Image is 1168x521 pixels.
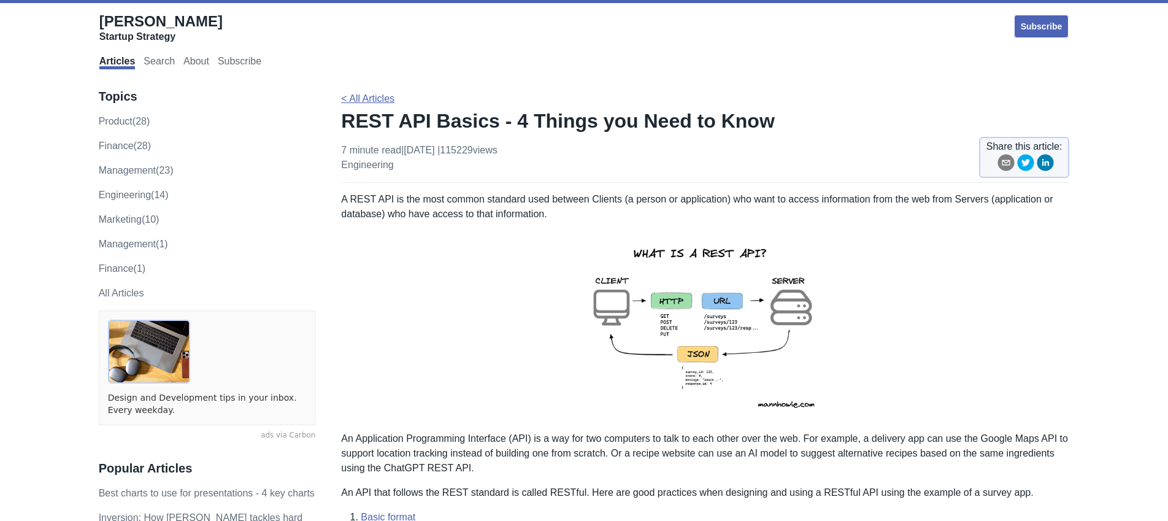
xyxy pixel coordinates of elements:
[183,56,209,69] a: About
[99,13,223,29] span: [PERSON_NAME]
[341,93,394,104] a: < All Articles
[1017,154,1034,176] button: twitter
[99,89,316,104] h3: Topics
[571,231,840,422] img: rest-api
[341,160,393,170] a: engineering
[1037,154,1054,176] button: linkedin
[99,31,223,43] div: Startup Strategy
[99,488,315,498] a: Best charts to use for presentations - 4 key charts
[218,56,261,69] a: Subscribe
[99,430,316,441] a: ads via Carbon
[99,190,169,200] a: engineering(14)
[341,109,1069,133] h1: REST API Basics - 4 Things you Need to Know
[437,145,498,155] span: | 115229 views
[108,392,307,416] a: Design and Development tips in your inbox. Every weekday.
[108,320,190,384] img: ads via Carbon
[1013,14,1070,39] a: Subscribe
[99,165,174,176] a: management(23)
[99,263,145,274] a: Finance(1)
[341,485,1069,500] p: An API that follows the REST standard is called RESTful. Here are good practices when designing a...
[341,192,1069,222] p: A REST API is the most common standard used between Clients (a person or application) who want to...
[99,12,223,43] a: [PERSON_NAME]Startup Strategy
[99,116,150,126] a: product(28)
[341,143,497,172] p: 7 minute read | [DATE]
[99,288,144,298] a: All Articles
[986,139,1062,154] span: Share this article:
[341,431,1069,476] p: An Application Programming Interface (API) is a way for two computers to talk to each other over ...
[99,461,316,476] h3: Popular Articles
[99,239,168,249] a: Management(1)
[997,154,1015,176] button: email
[99,214,159,225] a: marketing(10)
[99,141,151,151] a: finance(28)
[144,56,175,69] a: Search
[99,56,136,69] a: Articles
